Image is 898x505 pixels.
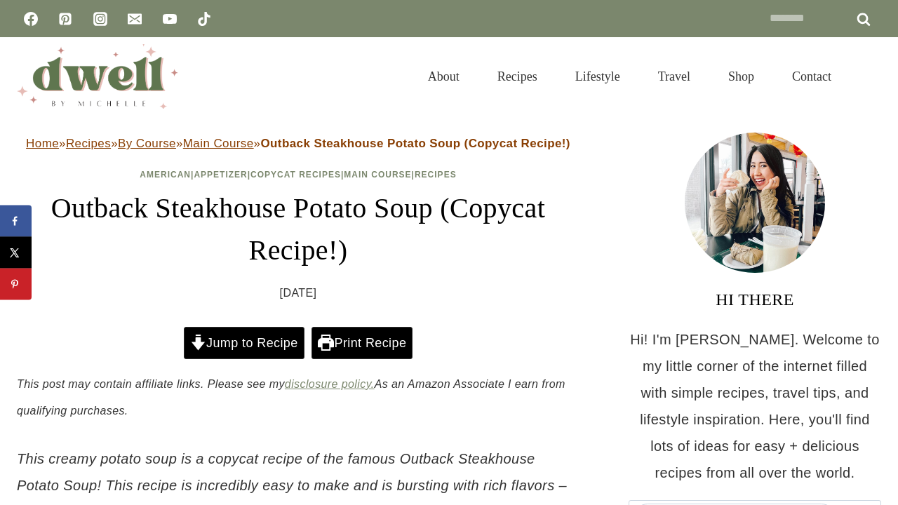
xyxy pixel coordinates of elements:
a: Recipes [478,52,556,101]
a: About [409,52,478,101]
a: Facebook [17,5,45,33]
a: Jump to Recipe [184,327,304,359]
a: disclosure policy. [285,378,375,390]
a: YouTube [156,5,184,33]
a: Home [26,137,59,150]
nav: Primary Navigation [409,52,850,101]
a: Print Recipe [311,327,413,359]
a: Pinterest [51,5,79,33]
a: TikTok [190,5,218,33]
h1: Outback Steakhouse Potato Soup (Copycat Recipe!) [17,187,579,271]
h3: HI THERE [629,287,881,312]
a: Copycat Recipes [250,170,341,180]
a: By Course [118,137,176,150]
a: Shop [709,52,773,101]
a: Email [121,5,149,33]
button: View Search Form [857,65,881,88]
a: Instagram [86,5,114,33]
span: | | | | [140,170,456,180]
img: DWELL by michelle [17,44,178,109]
a: Main Course [183,137,254,150]
a: Recipes [415,170,457,180]
a: Recipes [66,137,111,150]
p: Hi! I'm [PERSON_NAME]. Welcome to my little corner of the internet filled with simple recipes, tr... [629,326,881,486]
time: [DATE] [280,283,317,304]
a: American [140,170,191,180]
em: This post may contain affiliate links. Please see my As an Amazon Associate I earn from qualifyin... [17,378,565,417]
strong: Outback Steakhouse Potato Soup (Copycat Recipe!) [260,137,570,150]
a: Contact [773,52,850,101]
a: Main Course [344,170,411,180]
a: Travel [639,52,709,101]
a: Lifestyle [556,52,639,101]
a: Appetizer [194,170,247,180]
span: » » » » [26,137,570,150]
